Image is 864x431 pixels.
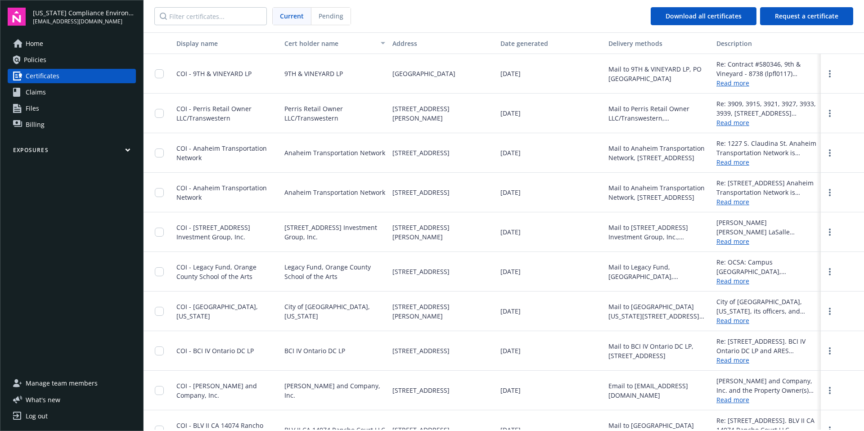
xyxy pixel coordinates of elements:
[651,7,756,25] button: Download all certificates
[716,178,817,197] div: Re: [STREET_ADDRESS] Anaheim Transportation Network is included as an additional insured as requi...
[26,395,60,404] span: What ' s new
[716,355,817,365] a: Read more
[608,262,709,281] div: Mail to Legacy Fund, [GEOGRAPHIC_DATA], [STREET_ADDRESS]
[608,381,709,400] div: Email to [EMAIL_ADDRESS][DOMAIN_NAME]
[716,197,817,207] a: Read more
[33,8,136,18] span: [US_STATE] Compliance Environmental, LLC
[176,263,256,281] span: COI - Legacy Fund, Orange County School of the Arts
[716,218,817,237] div: [PERSON_NAME] [PERSON_NAME] LaSalle Americas, Inc., [STREET_ADDRESS] Investment Group, Inc. [Owne...
[608,223,709,242] div: Mail to [STREET_ADDRESS] Investment Group, Inc., [STREET_ADDRESS][PERSON_NAME]
[824,148,835,158] a: more
[284,104,385,123] span: Perris Retail Owner LLC/Transwestern
[716,118,817,127] a: Read more
[392,267,450,276] span: [STREET_ADDRESS]
[716,337,817,355] div: Re: [STREET_ADDRESS]. BCI IV Ontario DC LP and ARES Management LLC are included as an additional ...
[392,104,493,123] span: [STREET_ADDRESS][PERSON_NAME]
[775,12,838,20] span: Request a certificate
[392,386,450,395] span: [STREET_ADDRESS]
[155,148,164,157] input: Toggle Row Selected
[8,117,136,132] a: Billing
[8,146,136,157] button: Exposures
[716,99,817,118] div: Re: 3909, 3915, 3921, 3927, 3933, 3939, [STREET_ADDRESS][PERSON_NAME]. Perris Retail Owner, a [US...
[311,8,351,25] span: Pending
[824,68,835,79] a: more
[176,223,250,241] span: COI - [STREET_ADDRESS] Investment Group, Inc.
[176,39,277,48] div: Display name
[26,117,45,132] span: Billing
[716,139,817,157] div: Re: 1227 S. Claudina St. Anaheim Transportation Network is included as an additional insured as r...
[284,223,385,242] span: [STREET_ADDRESS] Investment Group, Inc.
[608,302,709,321] div: Mail to [GEOGRAPHIC_DATA][US_STATE][STREET_ADDRESS][PERSON_NAME]
[8,376,136,391] a: Manage team members
[176,144,267,162] span: COI - Anaheim Transportation Network
[284,148,385,157] span: Anaheim Transportation Network
[155,69,164,78] input: Toggle Row Selected
[8,53,136,67] a: Policies
[176,104,252,122] span: COI - Perris Retail Owner LLC/Transwestern
[26,69,59,83] span: Certificates
[608,144,709,162] div: Mail to Anaheim Transportation Network, [STREET_ADDRESS]
[284,69,343,78] span: 9TH & VINEYARD LP
[284,346,345,355] span: BCI IV Ontario DC LP
[8,101,136,116] a: Files
[155,228,164,237] input: Toggle Row Selected
[392,69,455,78] span: [GEOGRAPHIC_DATA]
[608,183,709,202] div: Mail to Anaheim Transportation Network, [STREET_ADDRESS]
[155,307,164,316] input: Toggle Row Selected
[155,267,164,276] input: Toggle Row Selected
[8,8,26,26] img: navigator-logo.svg
[26,36,43,51] span: Home
[500,267,521,276] span: [DATE]
[497,32,605,54] button: Date generated
[26,101,39,116] span: Files
[605,32,713,54] button: Delivery methods
[824,187,835,198] a: more
[176,382,257,400] span: COI - [PERSON_NAME] and Company, Inc.
[608,39,709,48] div: Delivery methods
[392,223,493,242] span: [STREET_ADDRESS][PERSON_NAME]
[500,108,521,118] span: [DATE]
[26,85,46,99] span: Claims
[284,302,385,321] span: City of [GEOGRAPHIC_DATA], [US_STATE]
[716,276,817,286] a: Read more
[319,11,343,21] span: Pending
[26,376,98,391] span: Manage team members
[284,39,375,48] div: Cert holder name
[716,59,817,78] div: Re: Contract #580346, 9th & Vineyard - 8738 (lpfl0117) [STREET_ADDRESS][GEOGRAPHIC_DATA] - 8768 (...
[280,11,304,21] span: Current
[716,376,817,395] div: [PERSON_NAME] and Company, Inc. and the Property Owner(s) and each of their officers, partners, m...
[8,395,75,404] button: What's new
[716,297,817,316] div: City of [GEOGRAPHIC_DATA], [US_STATE], its officers, and employees are included as additional ins...
[155,346,164,355] input: Toggle Row Selected
[176,69,252,78] span: COI - 9TH & VINEYARD LP
[608,341,709,360] div: Mail to BCI IV Ontario DC LP, [STREET_ADDRESS]
[392,148,450,157] span: [STREET_ADDRESS]
[608,64,709,83] div: Mail to 9TH & VINEYARD LP, PO [GEOGRAPHIC_DATA]
[33,8,136,26] button: [US_STATE] Compliance Environmental, LLC[EMAIL_ADDRESS][DOMAIN_NAME]
[716,316,817,325] a: Read more
[284,381,385,400] span: [PERSON_NAME] and Company, Inc.
[716,157,817,167] a: Read more
[824,385,835,396] a: more
[608,104,709,123] div: Mail to Perris Retail Owner LLC/Transwestern, [STREET_ADDRESS][PERSON_NAME]
[8,85,136,99] a: Claims
[8,69,136,83] a: Certificates
[284,262,385,281] span: Legacy Fund, Orange County School of the Arts
[500,188,521,197] span: [DATE]
[824,306,835,317] a: more
[500,306,521,316] span: [DATE]
[284,188,385,197] span: Anaheim Transportation Network
[500,69,521,78] span: [DATE]
[389,32,497,54] button: Address
[392,188,450,197] span: [STREET_ADDRESS]
[8,36,136,51] a: Home
[173,32,281,54] button: Display name
[176,346,254,355] span: COI - BCI IV Ontario DC LP
[500,39,601,48] div: Date generated
[500,386,521,395] span: [DATE]
[24,53,46,67] span: Policies
[392,39,493,48] div: Address
[716,39,817,48] div: Description
[824,227,835,238] a: more
[155,188,164,197] input: Toggle Row Selected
